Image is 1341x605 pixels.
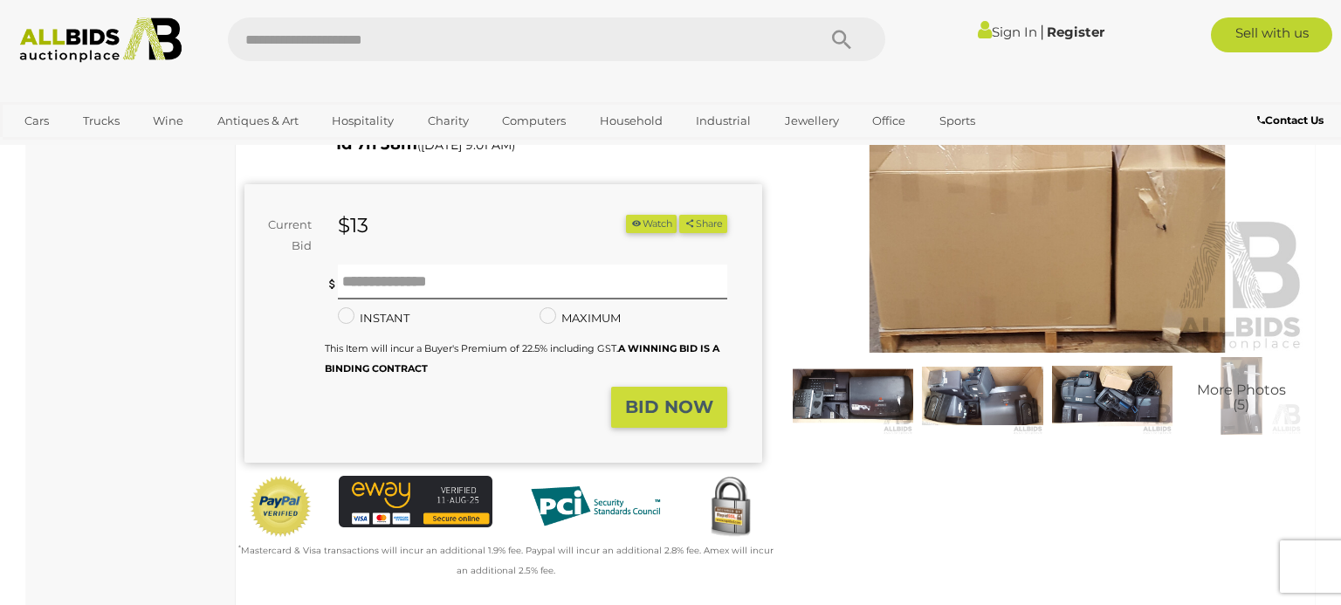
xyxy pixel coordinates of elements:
a: Sign In [978,24,1037,40]
li: Watch this item [626,215,677,233]
a: Household [588,107,674,135]
a: Antiques & Art [206,107,310,135]
button: BID NOW [611,387,727,428]
img: Allbids.com.au [10,17,192,63]
img: Official PayPal Seal [249,476,313,538]
a: Industrial [684,107,762,135]
a: Office [861,107,917,135]
img: Bulk Lot of Assorted IT Equipment [1181,357,1302,435]
a: Computers [491,107,577,135]
button: Watch [626,215,677,233]
span: ( ) [417,138,515,152]
a: Charity [416,107,480,135]
b: Contact Us [1257,113,1324,127]
strong: $13 [338,213,368,237]
img: eWAY Payment Gateway [339,476,492,527]
small: This Item will incur a Buyer's Premium of 22.5% including GST. [325,342,719,375]
span: More Photos (5) [1197,382,1286,413]
div: Current Bid [244,215,325,256]
a: Cars [13,107,60,135]
a: [GEOGRAPHIC_DATA] [13,136,160,165]
a: Trucks [72,107,131,135]
img: Bulk Lot of Assorted IT Equipment [1052,357,1173,435]
img: PCI DSS compliant [519,476,672,537]
button: Search [798,17,885,61]
label: MAXIMUM [540,308,621,328]
a: Hospitality [320,107,405,135]
img: Secured by Rapid SSL [698,476,762,540]
span: | [1040,22,1044,41]
a: Wine [141,107,195,135]
small: Mastercard & Visa transactions will incur an additional 1.9% fee. Paypal will incur an additional... [238,545,774,576]
a: Register [1047,24,1104,40]
a: More Photos(5) [1181,357,1302,435]
a: Sports [928,107,987,135]
a: Jewellery [774,107,850,135]
img: Bulk Lot of Assorted IT Equipment [788,19,1306,353]
img: Bulk Lot of Assorted IT Equipment [922,357,1042,435]
a: Contact Us [1257,111,1328,130]
strong: BID NOW [625,396,713,417]
label: INSTANT [338,308,409,328]
img: Bulk Lot of Assorted IT Equipment [793,357,913,435]
a: Sell with us [1211,17,1332,52]
button: Share [679,215,727,233]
